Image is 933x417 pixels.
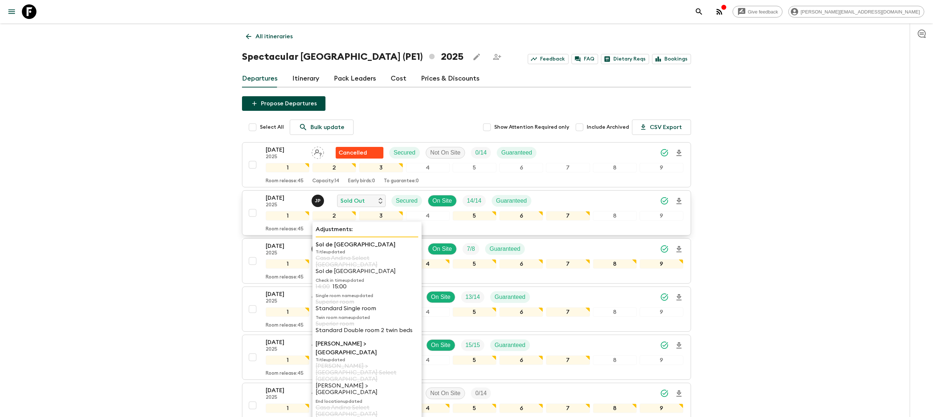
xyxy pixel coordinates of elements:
div: Trip Fill [461,339,484,351]
p: Room release: 45 [266,371,304,377]
svg: Download Onboarding [675,389,683,398]
p: [DATE] [266,194,306,202]
div: Trip Fill [462,243,479,255]
p: On Site [433,245,452,253]
p: All itineraries [255,32,293,41]
button: Propose Departures [242,96,325,111]
p: Early birds: 0 [348,178,375,184]
svg: Synced Successfully [660,148,669,157]
p: J P [315,198,321,204]
div: 9 [640,211,683,221]
svg: Synced Successfully [660,196,669,205]
p: [PERSON_NAME] > [GEOGRAPHIC_DATA] [316,339,418,357]
a: Cost [391,70,406,87]
div: 1 [266,355,309,365]
div: 5 [453,307,496,317]
svg: Download Onboarding [675,293,683,302]
svg: Synced Successfully [660,245,669,253]
p: Room release: 45 [266,226,304,232]
div: Trip Fill [471,387,491,399]
div: 1 [266,211,309,221]
div: 6 [499,211,543,221]
a: FAQ [571,54,598,64]
p: Guaranteed [495,293,526,301]
div: 9 [640,307,683,317]
p: [DATE] [266,145,306,154]
a: Bookings [652,54,691,64]
p: End location updated [316,398,418,404]
p: Secured [394,148,415,157]
svg: Download Onboarding [675,149,683,157]
div: 9 [640,404,683,413]
a: Pack Leaders [334,70,376,87]
p: Cancelled [339,148,367,157]
p: Single room name updated [316,293,418,299]
p: Standard Single room [316,305,418,312]
div: 9 [640,259,683,269]
p: Casa Andina Select [GEOGRAPHIC_DATA] [316,255,418,268]
span: Select All [260,124,284,131]
div: 1 [266,163,309,172]
p: Guaranteed [495,341,526,350]
div: 8 [593,211,637,221]
div: 7 [546,355,590,365]
div: 5 [453,404,496,413]
span: Show Attention Required only [494,124,569,131]
p: 7 / 8 [467,245,475,253]
div: 8 [593,307,637,317]
div: 6 [499,404,543,413]
a: Feedback [528,54,569,64]
span: Give feedback [744,9,782,15]
a: Dietary Reqs [601,54,649,64]
p: Room release: 45 [266,178,304,184]
p: 0 / 14 [475,389,487,398]
p: Twin room name updated [316,315,418,320]
p: Not On Site [430,389,461,398]
svg: Synced Successfully [660,341,669,350]
p: Room release: 45 [266,323,304,328]
p: Guaranteed [489,245,520,253]
button: search adventures [692,4,706,19]
p: 2025 [266,299,306,304]
span: Joseph Pimentel [312,197,325,203]
button: CSV Export [632,120,691,135]
div: 2 [312,211,356,221]
p: [DATE] [266,338,306,347]
p: Title updated [316,249,418,255]
p: To guarantee: 0 [384,178,419,184]
div: 4 [406,163,450,172]
div: 9 [640,355,683,365]
div: Trip Fill [461,291,484,303]
p: Room release: 45 [266,274,304,280]
div: 7 [546,307,590,317]
div: 5 [453,355,496,365]
div: 6 [499,355,543,365]
div: 7 [546,404,590,413]
p: 2025 [266,154,306,160]
p: Sol de [GEOGRAPHIC_DATA] [316,240,418,249]
p: 2025 [266,395,306,401]
p: [PERSON_NAME] > [GEOGRAPHIC_DATA] [316,382,418,395]
span: Assign pack leader [312,389,324,395]
p: On Site [431,293,450,301]
p: Sol de [GEOGRAPHIC_DATA] [316,268,418,274]
div: 6 [499,259,543,269]
div: 4 [406,404,450,413]
div: 8 [593,163,637,172]
svg: Download Onboarding [675,245,683,254]
span: Hector Carillo [312,245,325,251]
div: 1 [266,404,309,413]
p: Sold Out [340,196,365,205]
p: 14 / 14 [467,196,481,205]
span: Include Archived [587,124,629,131]
p: Guaranteed [501,148,532,157]
p: On Site [433,196,452,205]
a: Departures [242,70,278,87]
span: Assign pack leader [312,149,324,155]
svg: Download Onboarding [675,341,683,350]
button: menu [4,4,19,19]
h1: Spectacular [GEOGRAPHIC_DATA] (PE1) 2025 [242,50,464,64]
div: 7 [546,163,590,172]
p: Superior room [316,320,418,327]
a: Prices & Discounts [421,70,480,87]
